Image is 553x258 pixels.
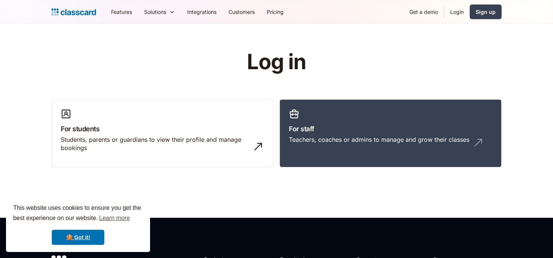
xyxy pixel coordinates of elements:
[105,3,138,20] a: Features
[222,3,261,20] a: Customers
[6,196,150,252] div: cookieconsent
[403,3,444,20] a: Get a demo
[181,3,222,20] a: Integrations
[138,3,181,20] div: Solutions
[52,230,104,245] a: dismiss cookie message
[280,99,502,168] a: For staffTeachers, coaches or admins to manage and grow their classes
[158,50,396,74] h1: Log in
[289,135,469,144] div: Teachers, coaches or admins to manage and grow their classes
[61,135,249,152] div: Students, parents or guardians to view their profile and manage bookings
[444,3,470,20] a: Login
[144,8,166,16] div: Solutions
[261,3,290,20] a: Pricing
[61,124,264,134] h3: For students
[289,124,492,134] h3: For staff
[51,99,273,168] a: For studentsStudents, parents or guardians to view their profile and manage bookings
[13,203,143,224] span: This website uses cookies to ensure you get the best experience on our website.
[98,212,131,224] a: learn more about cookies
[51,7,96,17] a: home
[470,5,502,19] a: Sign up
[476,8,496,16] div: Sign up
